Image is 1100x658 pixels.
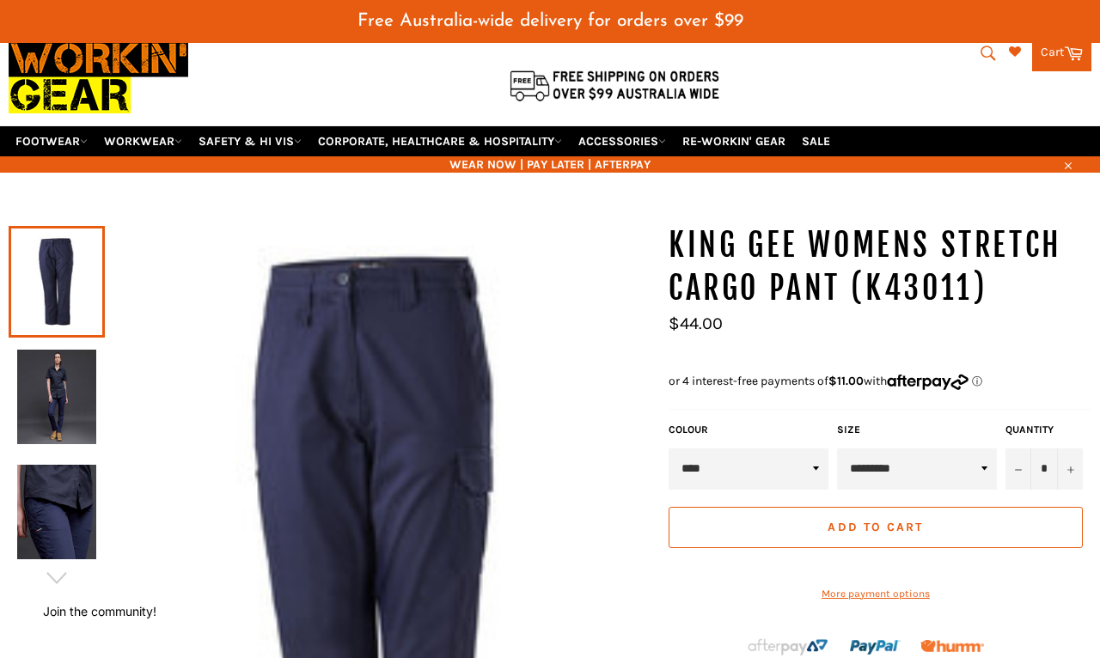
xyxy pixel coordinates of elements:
[920,640,984,653] img: Humm_core_logo_RGB-01_300x60px_small_195d8312-4386-4de7-b182-0ef9b6303a37.png
[311,126,569,156] a: CORPORATE, HEALTHCARE & HOSPITALITY
[828,520,923,534] span: Add to Cart
[675,126,792,156] a: RE-WORKIN' GEAR
[669,224,1091,309] h1: KING GEE Womens Stretch Cargo Pant (K43011)
[669,314,723,333] span: $44.00
[97,126,189,156] a: WORKWEAR
[507,67,722,103] img: Flat $9.95 shipping Australia wide
[1005,448,1031,490] button: Reduce item quantity by one
[17,465,96,559] img: KING GEE Womens Stretch Cargo Pant (K43011)
[9,28,188,125] img: Workin Gear leaders in Workwear, Safety Boots, PPE, Uniforms. Australia's No.1 in Workwear
[43,604,156,618] button: Join the community!
[17,350,96,444] img: KING GEE Womens Stretch Cargo Pant (K43011)
[1057,448,1083,490] button: Increase item quantity by one
[9,156,1091,173] span: WEAR NOW | PAY LATER | AFTERPAY
[669,587,1083,601] a: More payment options
[837,423,997,437] label: Size
[1005,423,1083,437] label: Quantity
[192,126,309,156] a: SAFETY & HI VIS
[795,126,837,156] a: SALE
[357,12,743,30] span: Free Australia-wide delivery for orders over $99
[669,507,1083,548] button: Add to Cart
[669,423,828,437] label: COLOUR
[571,126,673,156] a: ACCESSORIES
[1032,35,1091,71] a: Cart
[9,126,95,156] a: FOOTWEAR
